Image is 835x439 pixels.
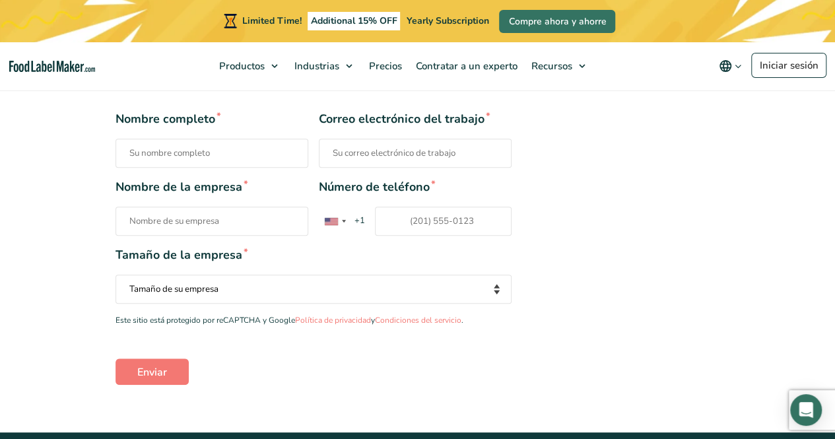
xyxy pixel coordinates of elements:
[242,15,302,27] span: Limited Time!
[116,246,512,264] span: Tamaño de la empresa
[116,139,308,168] input: Nombre completo*
[213,42,284,90] a: Productos
[527,59,574,73] span: Recursos
[116,358,189,385] input: Enviar
[319,207,350,235] div: United States: +1
[751,53,826,78] a: Iniciar sesión
[409,42,521,90] a: Contratar a un experto
[319,110,512,128] span: Correo electrónico del trabajo
[319,139,512,168] input: Correo electrónico del trabajo*
[215,59,266,73] span: Productos
[349,215,372,228] span: +1
[499,10,615,33] a: Compre ahora y ahorre
[290,59,341,73] span: Industrias
[308,12,401,30] span: Additional 15% OFF
[375,315,461,325] a: Condiciones del servicio
[406,15,488,27] span: Yearly Subscription
[116,178,308,196] span: Nombre de la empresa
[319,178,512,196] span: Número de teléfono
[295,315,371,325] a: Política de privacidad
[116,314,512,327] p: Este sitio está protegido por reCAPTCHA y Google y .
[116,110,720,385] form: Contact form
[116,207,308,236] input: Nombre de la empresa*
[365,59,403,73] span: Precios
[288,42,359,90] a: Industrias
[362,42,406,90] a: Precios
[412,59,519,73] span: Contratar a un experto
[790,394,822,426] div: Open Intercom Messenger
[525,42,592,90] a: Recursos
[375,207,512,236] input: Número de teléfono* List of countries+1
[116,110,308,128] span: Nombre completo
